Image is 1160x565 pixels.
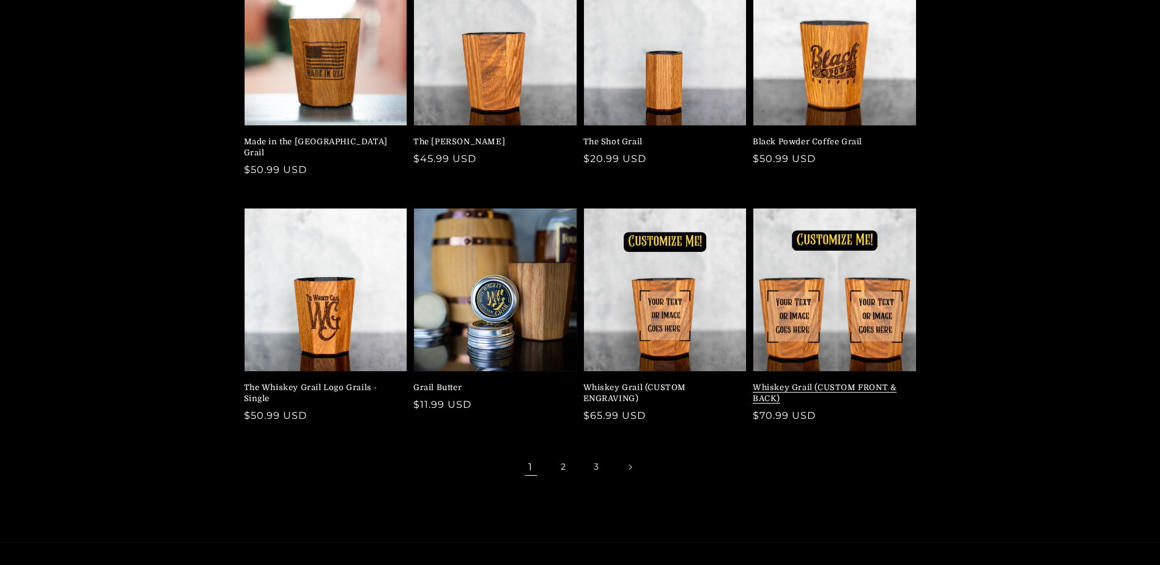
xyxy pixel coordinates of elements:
[753,136,909,147] a: Black Powder Coffee Grail
[244,382,401,404] a: The Whiskey Grail Logo Grails - Single
[583,136,740,147] a: The Shot Grail
[550,454,577,481] a: Page 2
[413,382,570,393] a: Grail Butter
[413,136,570,147] a: The [PERSON_NAME]
[244,136,401,158] a: Made in the [GEOGRAPHIC_DATA] Grail
[583,454,610,481] a: Page 3
[517,454,544,481] span: Page 1
[583,382,740,404] a: Whiskey Grail (CUSTOM ENGRAVING)
[244,454,917,481] nav: Pagination
[753,382,909,404] a: Whiskey Grail (CUSTOM FRONT & BACK)
[616,454,643,481] a: Next page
